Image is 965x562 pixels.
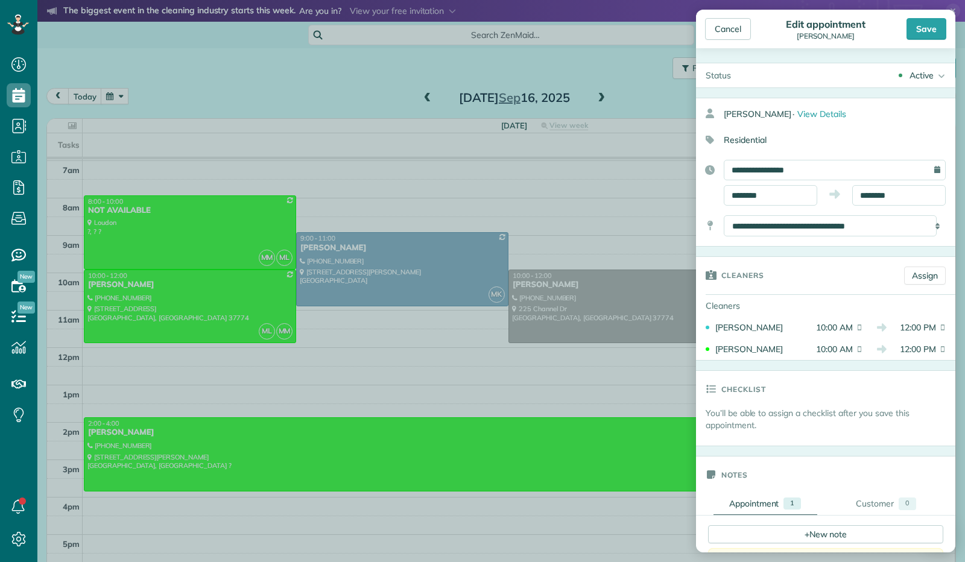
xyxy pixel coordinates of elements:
[696,130,946,150] div: Residential
[721,456,748,493] h3: Notes
[783,497,801,510] div: 1
[17,302,35,314] span: New
[721,257,764,293] h3: Cleaners
[724,103,955,125] div: [PERSON_NAME]
[895,321,936,333] span: 12:00 PM
[729,497,779,510] div: Appointment
[856,497,894,510] div: Customer
[782,18,868,30] div: Edit appointment
[696,295,780,317] div: Cleaners
[705,18,751,40] div: Cancel
[812,321,853,333] span: 10:00 AM
[696,63,741,87] div: Status
[708,525,943,543] div: New note
[895,343,936,355] span: 12:00 PM
[793,109,794,119] span: ·
[17,271,35,283] span: New
[906,18,946,40] div: Save
[904,267,946,285] a: Assign
[805,528,809,539] span: +
[812,343,853,355] span: 10:00 AM
[899,497,916,510] div: 0
[706,407,955,431] p: You’ll be able to assign a checklist after you save this appointment.
[721,371,766,407] h3: Checklist
[910,69,934,81] div: Active
[782,32,868,40] div: [PERSON_NAME]
[715,321,808,333] div: [PERSON_NAME]
[797,109,846,119] span: View Details
[715,343,808,355] div: [PERSON_NAME]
